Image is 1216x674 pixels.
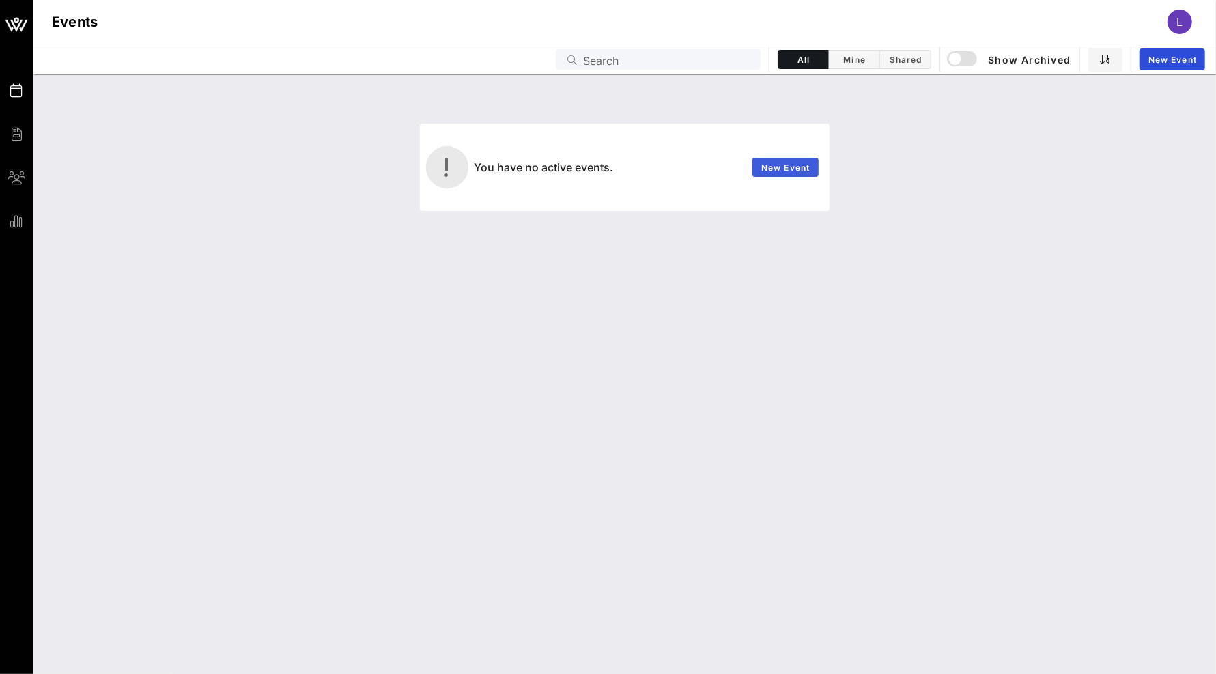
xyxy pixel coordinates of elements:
[475,160,614,174] span: You have no active events.
[1140,48,1205,70] a: New Event
[1148,55,1197,65] span: New Event
[880,50,931,69] button: Shared
[829,50,880,69] button: Mine
[948,47,1071,72] button: Show Archived
[787,55,820,65] span: All
[752,158,819,177] a: New Event
[888,55,922,65] span: Shared
[837,55,871,65] span: Mine
[778,50,829,69] button: All
[761,163,810,173] span: New Event
[52,11,98,33] h1: Events
[1168,10,1192,34] div: L
[949,51,1071,68] span: Show Archived
[1177,15,1183,29] span: L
